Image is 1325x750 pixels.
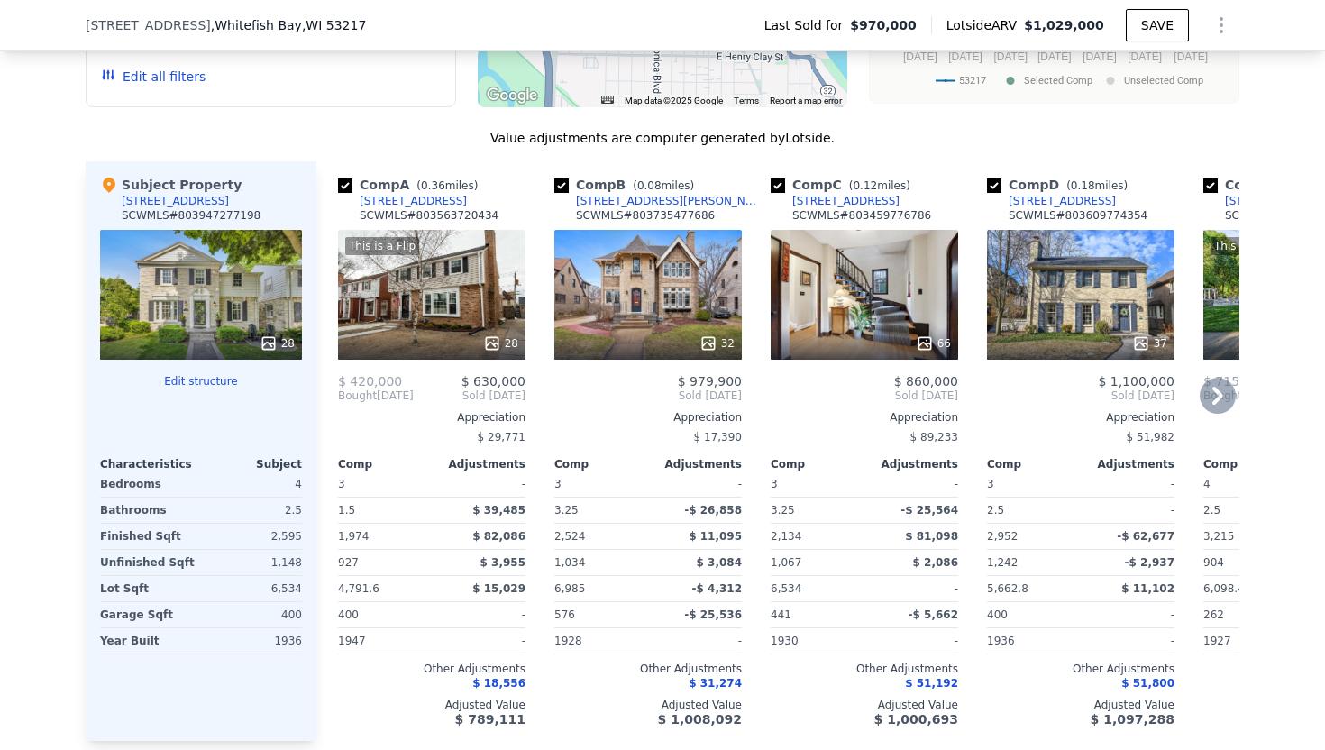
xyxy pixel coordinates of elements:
text: [DATE] [903,50,937,63]
span: 3 [987,478,994,490]
span: $ 18,556 [472,677,525,690]
span: ( miles) [626,179,701,192]
div: 3.25 [771,498,861,523]
div: Finished Sqft [100,524,197,549]
span: Last Sold for [764,16,851,34]
span: 3 [338,478,345,490]
span: ( miles) [1059,179,1135,192]
span: $ 81,098 [905,530,958,543]
span: $ 860,000 [894,374,958,389]
div: - [435,602,525,627]
div: [STREET_ADDRESS] [122,194,229,208]
a: [STREET_ADDRESS][PERSON_NAME] [554,194,763,208]
div: 2.5 [987,498,1077,523]
div: - [435,471,525,497]
span: $970,000 [850,16,917,34]
div: Comp A [338,176,485,194]
span: $ 11,102 [1121,582,1174,595]
div: Appreciation [338,410,525,425]
div: Adjusted Value [338,698,525,712]
div: Comp B [554,176,701,194]
button: SAVE [1126,9,1189,41]
div: Garage Sqft [100,602,197,627]
span: Sold [DATE] [987,389,1174,403]
div: 28 [483,334,518,352]
div: 1947 [338,628,428,654]
div: 2.5 [205,498,302,523]
span: $ 630,000 [461,374,525,389]
div: Comp [1203,457,1297,471]
span: $ 51,800 [1121,677,1174,690]
span: $ 51,192 [905,677,958,690]
div: 2.5 [1203,498,1293,523]
span: -$ 4,312 [692,582,742,595]
div: 3.25 [554,498,644,523]
text: Selected Comp [1024,75,1092,87]
div: [STREET_ADDRESS][PERSON_NAME] [576,194,763,208]
span: 4 [1203,478,1211,490]
span: $ 82,086 [472,530,525,543]
span: $ 715,000 [1203,374,1267,389]
span: 1,974 [338,530,369,543]
span: ( miles) [842,179,918,192]
span: $ 1,097,288 [1091,712,1174,727]
div: Year Built [100,628,197,654]
div: Other Adjustments [338,662,525,676]
span: , Whitefish Bay [211,16,367,34]
text: [DATE] [1083,50,1117,63]
div: - [868,471,958,497]
span: Map data ©2025 Google [625,96,723,105]
div: - [1084,498,1174,523]
div: 2,595 [205,524,302,549]
div: Appreciation [987,410,1174,425]
span: Sold [DATE] [771,389,958,403]
div: Appreciation [771,410,958,425]
span: ( miles) [409,179,485,192]
span: 0.36 [421,179,445,192]
div: 1936 [205,628,302,654]
a: [STREET_ADDRESS] [987,194,1116,208]
text: [DATE] [1128,50,1162,63]
span: $ 3,084 [697,556,742,569]
div: - [868,628,958,654]
span: -$ 26,858 [684,504,742,517]
span: Sold [DATE] [414,389,525,403]
div: Subject [201,457,302,471]
div: [STREET_ADDRESS] [1009,194,1116,208]
div: Adjustments [1081,457,1174,471]
div: Other Adjustments [771,662,958,676]
div: - [435,628,525,654]
span: 3,215 [1203,530,1234,543]
a: Terms (opens in new tab) [734,96,759,105]
a: Open this area in Google Maps (opens a new window) [482,84,542,107]
span: 2,952 [987,530,1018,543]
div: Bedrooms [100,471,197,497]
span: 1,067 [771,556,801,569]
span: $ 89,233 [910,431,958,444]
span: 441 [771,608,791,621]
span: 904 [1203,556,1224,569]
span: 5,662.8 [987,582,1028,595]
div: Appreciation [554,410,742,425]
span: 927 [338,556,359,569]
div: Adjustments [432,457,525,471]
button: Edit all filters [101,68,206,86]
button: Keyboard shortcuts [601,96,614,104]
span: 576 [554,608,575,621]
div: 400 [205,602,302,627]
span: 0.18 [1071,179,1095,192]
a: [STREET_ADDRESS] [338,194,467,208]
div: SCWMLS # 803459776786 [792,208,931,223]
span: -$ 62,677 [1117,530,1174,543]
span: 6,985 [554,582,585,595]
div: - [1084,628,1174,654]
div: SCWMLS # 803947277198 [122,208,260,223]
div: Comp D [987,176,1135,194]
div: Comp [771,457,864,471]
div: 1,148 [205,550,302,575]
button: Show Options [1203,7,1239,43]
span: 400 [987,608,1008,621]
div: Other Adjustments [554,662,742,676]
span: 0.08 [637,179,662,192]
div: Characteristics [100,457,201,471]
